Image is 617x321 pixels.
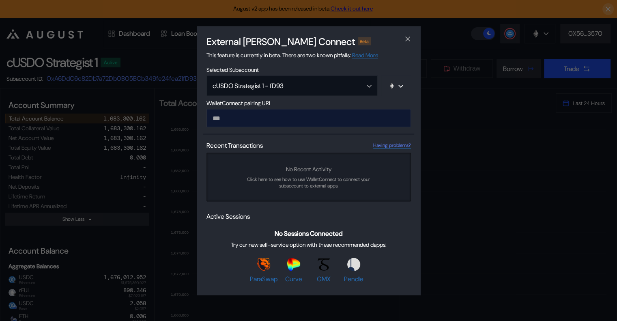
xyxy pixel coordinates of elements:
span: Click here to see how to use WalletConnect to connect your subaccount to external apps. [239,176,378,189]
span: GMX [317,275,331,283]
a: PendlePendle [340,258,368,283]
a: CurveCurve [280,258,307,283]
span: Recent Transactions [206,141,263,149]
img: Pendle [347,258,360,271]
span: Try our new self-service option with these recommended dapps: [231,241,387,248]
span: WalletConnect pairing URI [206,99,411,106]
span: Active Sessions [206,212,250,220]
span: This feature is currently in beta. There are two known pitfalls: [206,51,378,59]
img: ParaSwap [257,258,270,271]
a: ParaSwapParaSwap [250,258,277,283]
button: chain logo [381,75,411,96]
div: cUSDO Strategist 1 - fD93 [213,82,354,90]
a: GMXGMX [310,258,338,283]
h2: External [PERSON_NAME] Connect [206,35,355,47]
span: Selected Subaccount [206,66,411,73]
a: Read More [352,51,378,59]
a: Having problems? [373,142,411,149]
img: chain logo [389,82,395,89]
span: ParaSwap [250,275,277,283]
div: Beta [358,37,371,45]
img: GMX [317,258,330,271]
button: close modal [401,32,414,45]
img: Curve [287,258,300,271]
span: Curve [285,275,302,283]
span: Pendle [344,275,363,283]
button: Open menu [206,75,378,96]
span: No Recent Activity [286,165,331,172]
a: No Recent ActivityClick here to see how to use WalletConnect to connect your subaccount to extern... [206,153,411,201]
span: No Sessions Connected [275,229,343,238]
